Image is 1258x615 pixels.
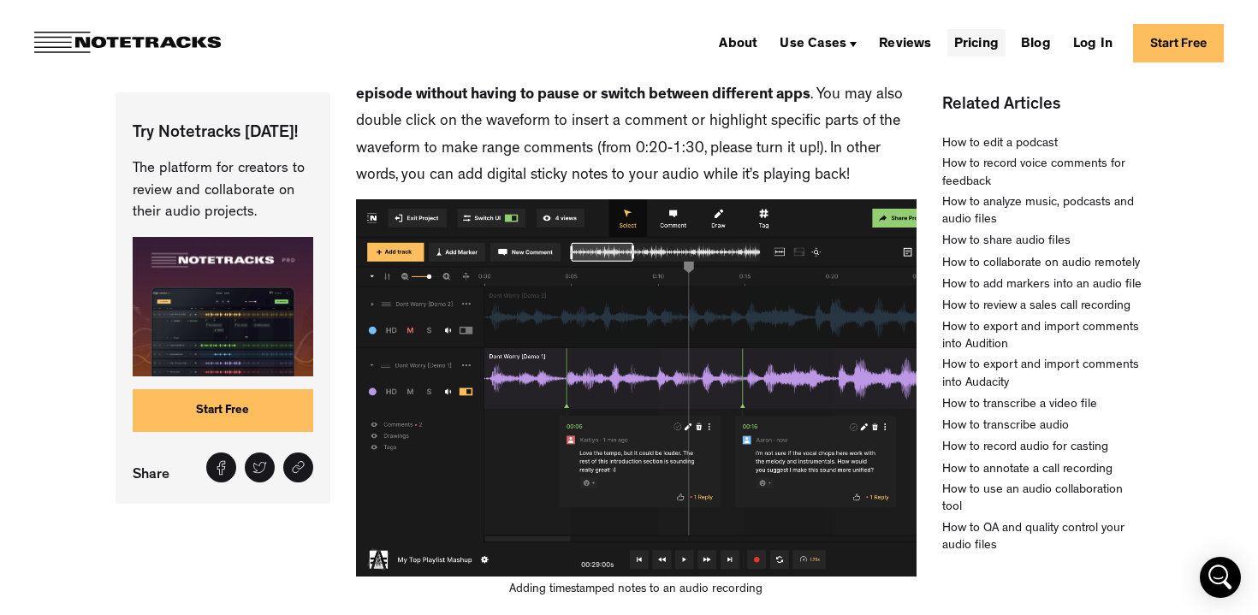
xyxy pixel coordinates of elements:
a: How to share audio files [942,234,1071,251]
a: How to add markers into an audio file [942,277,1142,294]
div: Use Cases [780,38,846,51]
a: How to review a sales call recording [942,299,1130,316]
a: Start Free [133,389,313,432]
a: How to QA and quality control your audio files [942,520,1142,555]
a: Reviews [872,29,938,56]
a: Blog [1014,29,1058,56]
a: Tweet [245,452,275,482]
a: Share on Facebook [206,452,236,482]
div: Open Intercom Messenger [1200,557,1241,598]
a: How to annotate a call recording [942,462,1113,479]
a: How to edit a podcast [942,136,1058,153]
a: Start Free [1133,24,1224,62]
a: Log In [1066,29,1119,56]
a: How to collaborate on audio remotely [942,256,1140,273]
a: How to export and import comments into Audition [942,320,1142,355]
a: About [712,29,764,56]
a: How to analyze music, podcasts and audio files [942,195,1142,230]
p: Share [133,462,178,487]
a: How to record voice comments for feedback [942,157,1142,192]
a: How to export and import comments into Audacity [942,358,1142,393]
figcaption: Adding timestamped notes to an audio recording [356,581,917,598]
a: How to use an audio collaboration tool [942,482,1142,517]
a: How to transcribe audio [942,418,1069,435]
img: Share link icon [291,460,306,475]
a: How to transcribe a video file [942,397,1097,414]
strong: add commentary while listening to an episode without having to pause or switch between different ... [356,61,877,103]
div: Use Cases [773,29,863,56]
a: How to record audio for casting [942,440,1108,457]
p: The platform for creators to review and collaborate on their audio projects. [133,158,313,224]
p: Try Notetracks [DATE]! [133,122,313,145]
a: Pricing [947,29,1006,56]
h2: Related Articles [942,92,1142,118]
